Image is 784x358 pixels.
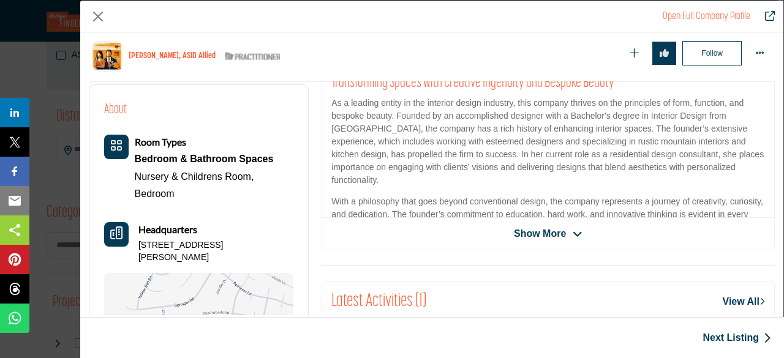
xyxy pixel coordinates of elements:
[703,330,771,345] a: Next Listing
[135,137,186,147] a: Room Types
[682,41,742,65] button: Follow
[514,226,566,241] span: Show More
[723,294,765,309] a: View All
[104,100,127,120] h2: About
[756,9,775,24] a: Redirect to ashley-rivers
[135,171,254,182] a: Nursery & Childrens Room,
[89,7,107,26] button: Close
[135,136,186,147] b: Room Types
[104,222,129,247] button: Headquarter icon
[331,97,765,187] p: As a leading entity in the interior design industry, this company thrives on the principles of fo...
[225,49,280,64] img: ASID Qualified Practitioners
[92,41,123,72] img: ashley-rivers logo
[129,51,216,62] h1: [PERSON_NAME], ASID Allied
[138,239,293,263] p: [STREET_ADDRESS][PERSON_NAME]
[104,135,129,159] button: Category Icon
[331,74,765,92] h2: Transforming Spaces with Creative Ingenuity and Bespoke Beauty
[331,291,426,313] h2: Latest Activities (1)
[135,150,294,168] a: Bedroom & Bathroom Spaces
[748,42,772,65] button: More Options
[135,188,175,199] a: Bedroom
[331,195,765,272] p: With a philosophy that goes beyond conventional design, the company represents a journey of creat...
[663,12,750,21] a: Redirect to ashley-rivers
[138,222,197,237] b: Headquarters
